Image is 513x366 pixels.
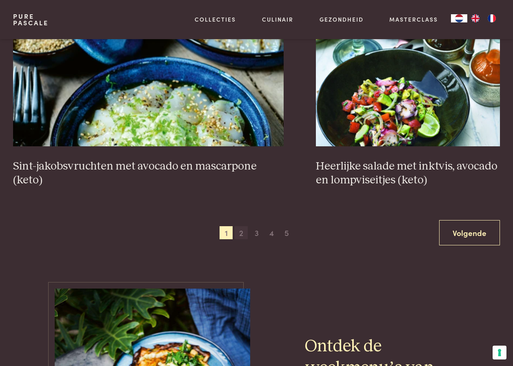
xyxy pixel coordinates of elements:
a: FR [484,14,500,22]
span: 4 [265,226,278,239]
a: Masterclass [389,15,438,24]
ul: Language list [467,14,500,22]
span: 5 [280,226,293,239]
a: Gezondheid [320,15,364,24]
a: NL [451,14,467,22]
a: EN [467,14,484,22]
h3: Heerlijke salade met inktvis, avocado en lompviseitjes (keto) [316,159,500,187]
a: PurePascale [13,13,49,26]
span: 2 [235,226,248,239]
span: 3 [250,226,263,239]
div: Language [451,14,467,22]
h3: Sint-jakobsvruchten met avocado en mascarpone (keto) [13,159,284,187]
aside: Language selected: Nederlands [451,14,500,22]
a: Collecties [195,15,236,24]
a: Volgende [439,220,500,246]
span: 1 [220,226,233,239]
a: Culinair [262,15,293,24]
button: Uw voorkeuren voor toestemming voor trackingtechnologieën [493,346,506,359]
